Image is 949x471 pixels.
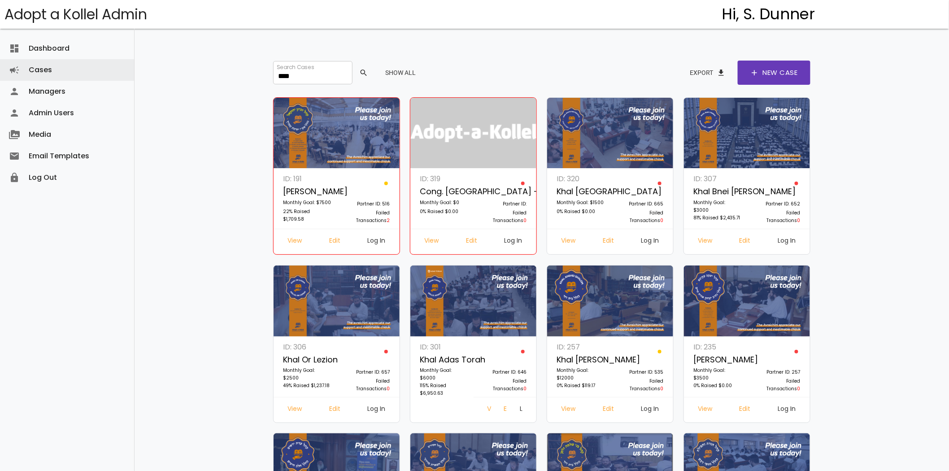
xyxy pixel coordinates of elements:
button: Exportfile_download [683,65,733,81]
p: Partner ID: [479,200,527,209]
h4: Hi, S. Dunner [722,6,815,23]
a: Log In [361,234,393,250]
p: Monthly Goal: $1500 [557,199,605,208]
a: ID: 307 Khal Bnei [PERSON_NAME] Monthly Goal: $3000 81% Raised $2,435.71 [688,173,747,229]
p: Partner ID: 665 [615,200,664,209]
a: Partner ID: 652 Failed Transactions0 [747,173,805,229]
span: 0 [661,217,664,224]
a: Edit [596,234,621,250]
i: person [9,81,20,102]
p: Partner ID: 516 [342,200,390,209]
i: perm_media [9,124,20,145]
p: Partner ID: 535 [615,368,664,377]
a: ID: 320 Khal [GEOGRAPHIC_DATA] Monthly Goal: $1500 0% Raised $0.00 [552,173,610,229]
p: Partner ID: 646 [479,368,527,377]
a: Edit [732,402,758,418]
a: Partner ID: 665 Failed Transactions0 [610,173,669,229]
p: Khal Or Lezion [283,353,332,367]
i: campaign [9,59,20,81]
a: View [554,234,583,250]
img: fzG2x0IRse.02jxZnzVDR.jpg [547,98,673,169]
img: kU4ZqzHioV.DvGeQ7A05q.jpg [274,98,400,169]
img: hbHs2tSQp5.kRzouwx6hy.jpg [274,266,400,336]
p: Khal Adas Torah [420,353,469,367]
p: 22% Raised $1,709.58 [283,208,332,223]
span: 0 [797,217,801,224]
a: Partner ID: 257 Failed Transactions0 [747,341,805,397]
span: search [360,65,369,81]
a: Partner ID: 535 Failed Transactions0 [610,341,669,397]
p: ID: 235 [694,341,742,353]
a: ID: 306 Khal Or Lezion Monthly Goal: $2500 49% Raised $1,237.18 [278,341,336,397]
a: Log In [771,234,803,250]
a: ID: 191 [PERSON_NAME] Monthly Goal: $7500 22% Raised $1,709.58 [278,173,336,229]
p: Failed Transactions [752,209,801,224]
a: Partner ID: 646 Failed Transactions0 [474,341,532,397]
a: View [280,234,309,250]
a: Edit [322,402,348,418]
p: Partner ID: 652 [752,200,801,209]
p: Monthly Goal: $6000 [420,366,469,382]
button: Show All [378,65,423,81]
a: Partner ID: 516 Failed Transactions2 [337,173,395,229]
p: ID: 257 [557,341,605,353]
p: Partner ID: 257 [752,368,801,377]
a: ID: 257 Khal [PERSON_NAME] Monthly Goal: $12000 0% Raised $119.17 [552,341,610,397]
a: Partner ID: Failed Transactions0 [474,173,532,229]
p: [PERSON_NAME] [694,353,742,367]
p: Khal [GEOGRAPHIC_DATA] [557,185,605,199]
a: Edit [596,402,621,418]
button: search [353,65,374,81]
a: Log In [513,402,530,418]
p: Failed Transactions [342,377,390,392]
a: Partner ID: 657 Failed Transactions0 [337,341,395,397]
span: 0 [797,385,801,392]
p: ID: 319 [420,173,469,185]
p: ID: 307 [694,173,742,185]
p: Monthly Goal: $3000 [694,199,742,214]
a: Log In [771,402,803,418]
a: Log In [361,402,393,418]
p: Failed Transactions [479,209,527,224]
a: Log In [497,234,530,250]
a: Edit [496,402,513,418]
a: ID: 235 [PERSON_NAME] Monthly Goal: $3500 0% Raised $0.00 [688,341,747,397]
p: Monthly Goal: $12000 [557,366,605,382]
i: lock [9,167,20,188]
img: logonobg.png [410,98,536,169]
a: View [280,402,309,418]
p: 0% Raised $0.00 [557,208,605,217]
i: email [9,145,20,167]
p: ID: 301 [420,341,469,353]
a: Log In [634,234,666,250]
img: CQXuwxM9dK.cnrWIiyoY4.jpg [684,98,810,169]
p: 0% Raised $0.00 [694,382,742,391]
a: ID: 319 Cong. [GEOGRAPHIC_DATA] - [GEOGRAPHIC_DATA] Monthly Goal: $0 0% Raised $0.00 [415,173,473,229]
img: koUGJCcRsP.LKqbEMzdlT.jpg [684,266,810,336]
a: View [417,234,446,250]
p: 0% Raised $0.00 [420,208,469,217]
a: Edit [322,234,348,250]
p: Failed Transactions [752,377,801,392]
p: Cong. [GEOGRAPHIC_DATA] - [GEOGRAPHIC_DATA] [420,185,469,199]
a: View [691,402,719,418]
p: 115% Raised $6,950.63 [420,382,469,397]
i: dashboard [9,38,20,59]
p: ID: 306 [283,341,332,353]
a: addNew Case [738,61,810,85]
p: 0% Raised $119.17 [557,382,605,391]
img: QAPYlLEk04.uU41jx7c3e.jpg [410,266,536,336]
i: person [9,102,20,124]
span: 0 [524,217,527,224]
p: Failed Transactions [615,209,664,224]
span: file_download [717,65,726,81]
p: Monthly Goal: $7500 [283,199,332,208]
span: add [750,61,759,85]
a: View [480,402,497,418]
a: View [554,402,583,418]
p: Khal Bnei [PERSON_NAME] [694,185,742,199]
p: 49% Raised $1,237.18 [283,382,332,391]
img: zYFEr1Um4q.FynfSIG0iD.jpg [547,266,673,336]
span: 0 [524,385,527,392]
p: Failed Transactions [615,377,664,392]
